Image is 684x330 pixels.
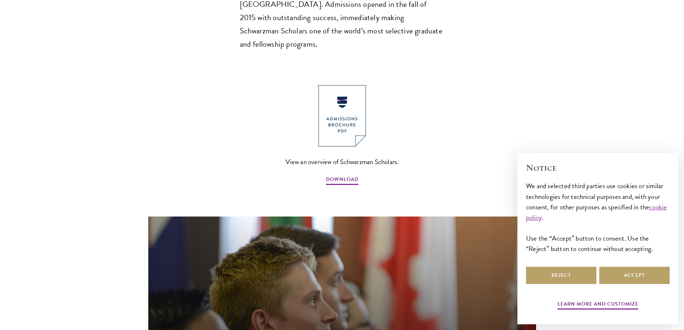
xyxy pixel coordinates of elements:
span: View an overview of Schwarzman Scholars. [285,156,399,168]
div: We and selected third parties use cookies or similar technologies for technical purposes and, wit... [526,181,670,254]
button: Accept [599,267,670,284]
span: DOWNLOAD [326,175,358,186]
button: Reject [526,267,596,284]
a: View an overview of Schwarzman Scholars. DOWNLOAD [285,85,399,186]
button: Learn more and customize [558,299,638,311]
h2: Notice [526,162,670,174]
a: cookie policy [526,202,667,223]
